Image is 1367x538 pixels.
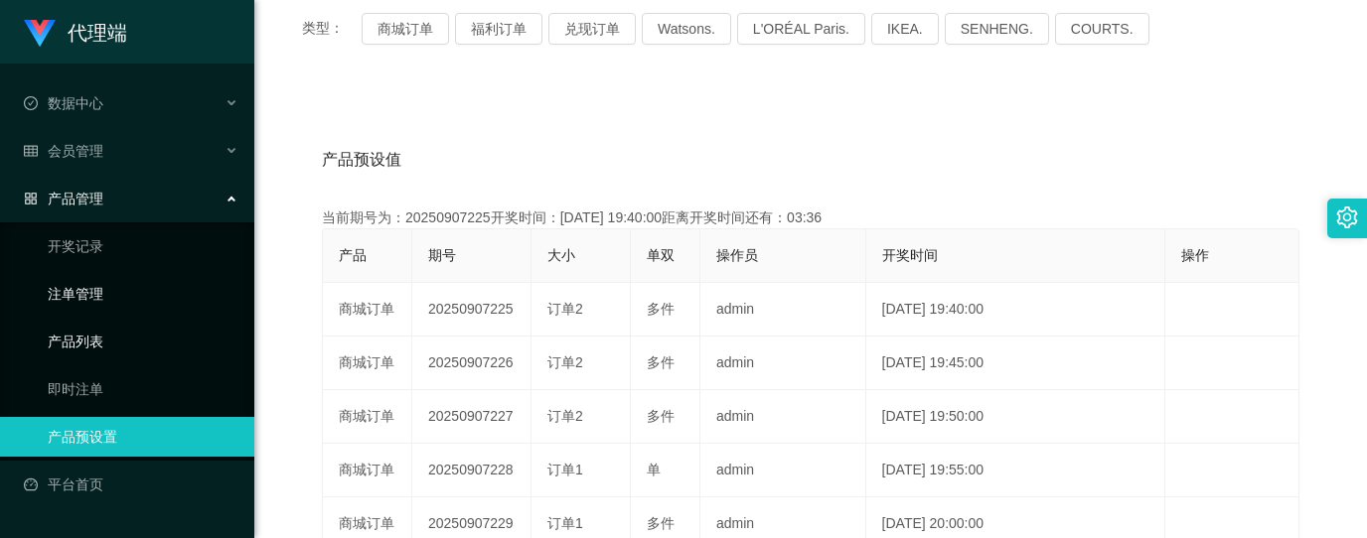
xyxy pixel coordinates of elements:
span: 订单1 [547,515,583,531]
td: admin [700,390,866,444]
td: 商城订单 [323,336,412,390]
span: 会员管理 [24,143,103,159]
button: 兑现订单 [548,13,636,45]
i: 图标: check-circle-o [24,96,38,110]
span: 多件 [647,354,675,370]
img: logo.9652507e.png [24,20,56,48]
span: 订单1 [547,462,583,477]
td: 商城订单 [323,283,412,336]
a: 图标: dashboard平台首页 [24,465,238,504]
a: 产品预设置 [48,417,238,457]
span: 多件 [647,408,675,424]
td: [DATE] 19:55:00 [866,444,1165,497]
span: 订单2 [547,301,583,317]
a: 注单管理 [48,274,238,314]
button: 商城订单 [362,13,449,45]
span: 大小 [547,247,575,263]
span: 开奖时间 [882,247,938,263]
button: 福利订单 [455,13,542,45]
span: 产品 [339,247,367,263]
div: 当前期号为：20250907225开奖时间：[DATE] 19:40:00距离开奖时间还有：03:36 [322,207,1299,228]
td: 商城订单 [323,444,412,497]
td: [DATE] 19:45:00 [866,336,1165,390]
span: 期号 [428,247,456,263]
span: 产品预设值 [322,148,401,172]
span: 类型： [302,13,362,45]
span: 订单2 [547,408,583,424]
button: SENHENG. [945,13,1049,45]
td: 20250907228 [412,444,532,497]
span: 订单2 [547,354,583,370]
td: admin [700,283,866,336]
a: 开奖记录 [48,226,238,266]
td: 20250907226 [412,336,532,390]
td: [DATE] 19:40:00 [866,283,1165,336]
span: 多件 [647,515,675,531]
td: 商城订单 [323,390,412,444]
a: 产品列表 [48,322,238,361]
button: L'ORÉAL Paris. [737,13,865,45]
a: 代理端 [24,24,127,40]
td: 20250907227 [412,390,532,444]
button: COURTS. [1055,13,1149,45]
i: 图标: table [24,144,38,158]
td: admin [700,336,866,390]
td: [DATE] 19:50:00 [866,390,1165,444]
span: 多件 [647,301,675,317]
i: 图标: setting [1336,206,1358,228]
h1: 代理端 [68,1,127,65]
td: admin [700,444,866,497]
i: 图标: appstore-o [24,192,38,205]
a: 即时注单 [48,369,238,409]
td: 20250907225 [412,283,532,336]
button: Watsons. [642,13,731,45]
span: 操作 [1181,247,1209,263]
span: 产品管理 [24,191,103,206]
button: IKEA. [871,13,939,45]
span: 单 [647,462,661,477]
span: 单双 [647,247,675,263]
span: 操作员 [716,247,758,263]
span: 数据中心 [24,95,103,111]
